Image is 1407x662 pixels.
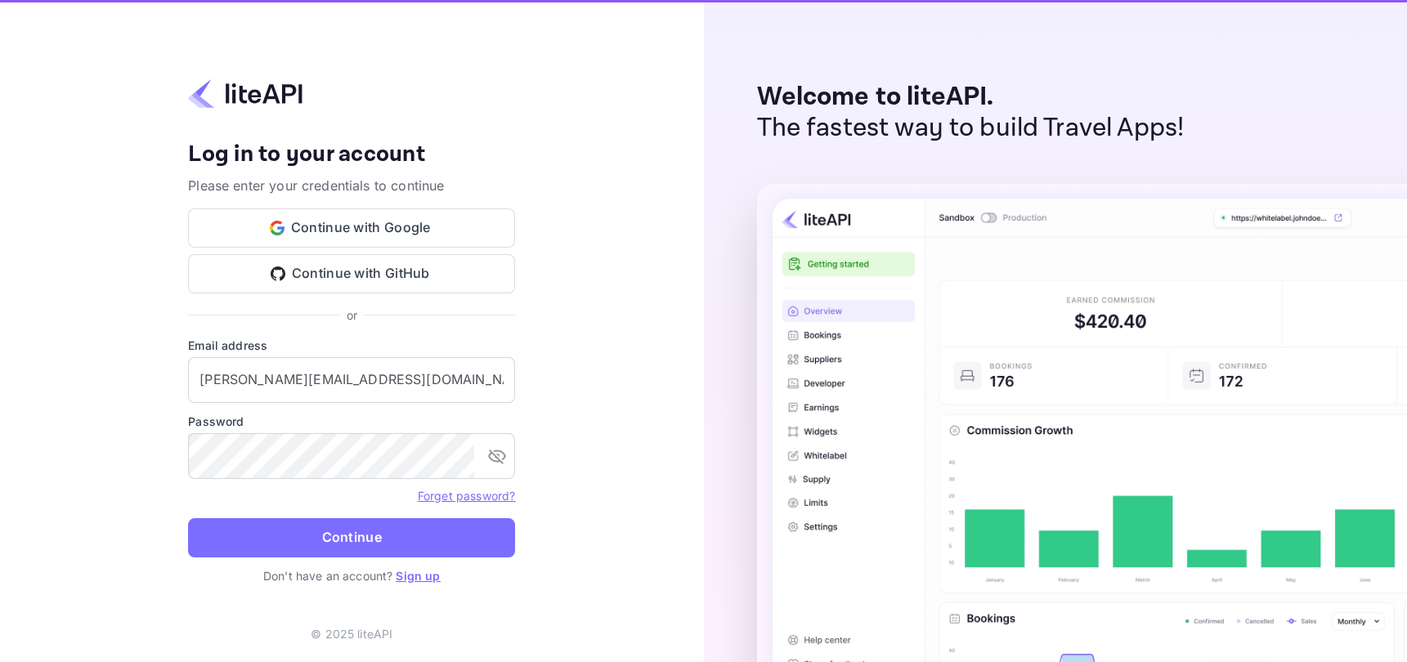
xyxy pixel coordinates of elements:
button: Continue with Google [188,208,515,248]
h4: Log in to your account [188,141,515,169]
a: Sign up [396,569,440,583]
button: Continue [188,518,515,557]
label: Password [188,413,515,430]
img: liteapi [188,78,302,110]
p: Don't have an account? [188,567,515,584]
label: Email address [188,337,515,354]
p: or [347,306,357,324]
input: Enter your email address [188,357,515,403]
button: toggle password visibility [481,440,513,472]
a: Forget password? [418,487,515,503]
p: Welcome to liteAPI. [757,82,1185,113]
p: The fastest way to build Travel Apps! [757,113,1185,144]
p: Please enter your credentials to continue [188,176,515,195]
a: Forget password? [418,489,515,503]
button: Continue with GitHub [188,254,515,293]
p: © 2025 liteAPI [311,625,392,642]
